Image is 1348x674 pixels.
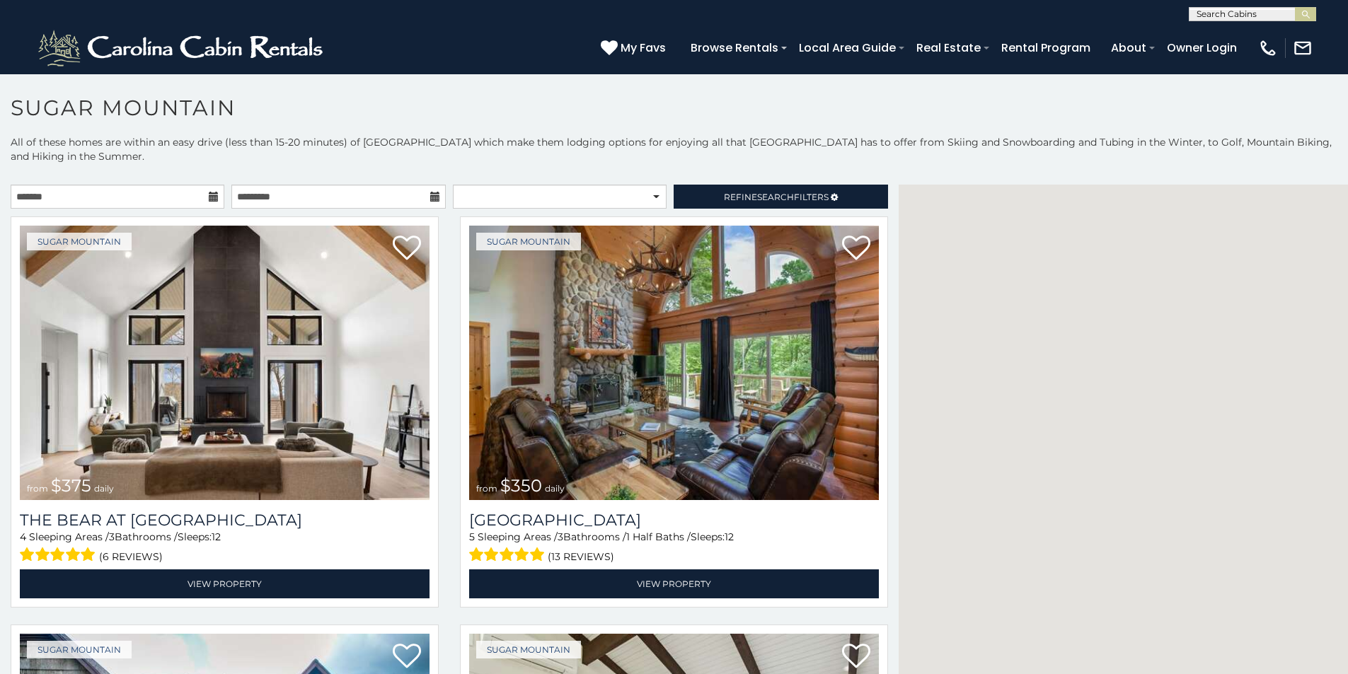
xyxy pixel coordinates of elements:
a: About [1104,35,1153,60]
h3: The Bear At Sugar Mountain [20,511,430,530]
a: Sugar Mountain [27,233,132,250]
span: My Favs [621,39,666,57]
a: View Property [469,569,879,598]
span: from [27,483,48,494]
a: from $350 daily [469,226,879,500]
img: 1714398141_thumbnail.jpeg [469,226,879,500]
span: Search [757,192,794,202]
span: 3 [558,530,563,543]
span: daily [545,483,565,494]
a: My Favs [601,39,669,57]
img: phone-regular-white.png [1258,38,1278,58]
a: Sugar Mountain [27,641,132,658]
a: RefineSearchFilters [674,185,887,209]
span: daily [94,483,114,494]
span: $350 [500,475,542,496]
a: Add to favorites [393,642,421,672]
span: (6 reviews) [99,547,163,566]
img: White-1-2.png [35,27,329,69]
a: [GEOGRAPHIC_DATA] [469,511,879,530]
span: 12 [725,530,734,543]
div: Sleeping Areas / Bathrooms / Sleeps: [469,530,879,566]
span: (13 reviews) [548,547,614,566]
div: Sleeping Areas / Bathrooms / Sleeps: [20,530,430,566]
a: Local Area Guide [792,35,903,60]
a: from $375 daily [20,226,430,500]
span: 4 [20,530,26,543]
a: Sugar Mountain [476,641,581,658]
a: Browse Rentals [684,35,785,60]
span: from [476,483,497,494]
a: Real Estate [909,35,988,60]
h3: Grouse Moor Lodge [469,511,879,530]
a: Add to favorites [842,234,870,264]
a: The Bear At [GEOGRAPHIC_DATA] [20,511,430,530]
span: $375 [51,475,91,496]
span: 3 [109,530,115,543]
a: Add to favorites [842,642,870,672]
span: 5 [469,530,475,543]
span: 12 [212,530,221,543]
a: Sugar Mountain [476,233,581,250]
a: Owner Login [1160,35,1244,60]
img: mail-regular-white.png [1293,38,1313,58]
img: 1714387646_thumbnail.jpeg [20,226,430,500]
a: Rental Program [994,35,1098,60]
a: Add to favorites [393,234,421,264]
span: 1 Half Baths / [626,530,691,543]
a: View Property [20,569,430,598]
span: Refine Filters [724,192,829,202]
